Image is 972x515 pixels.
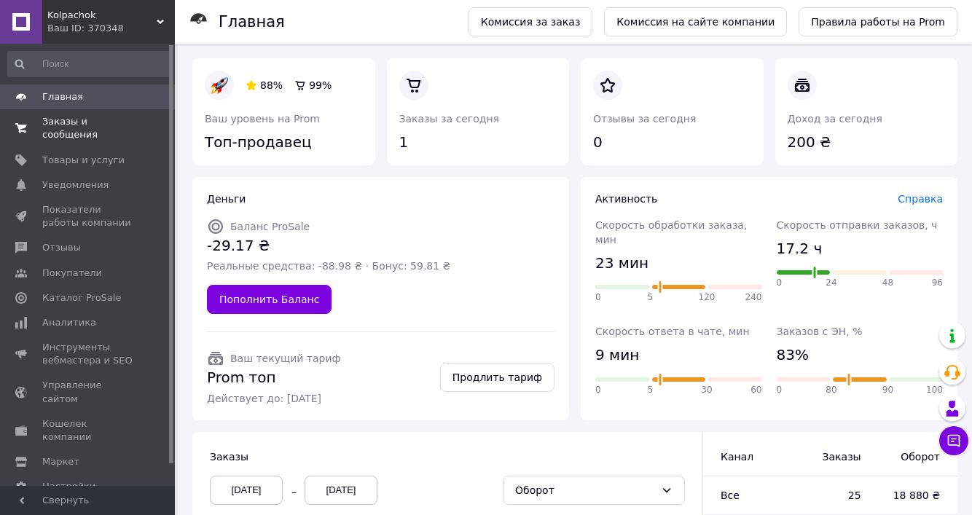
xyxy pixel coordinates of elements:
span: Канал [721,451,753,463]
a: Пополнить Баланс [207,285,332,314]
span: Все [721,490,740,501]
span: 240 [745,291,762,304]
span: Заказов с ЭН, % [777,326,863,337]
span: Отзывы [42,241,81,254]
span: Настройки [42,480,95,493]
a: Правила работы на Prom [799,7,957,36]
span: Товары и услуги [42,154,125,167]
span: Уведомления [42,178,109,192]
span: 5 [648,291,654,304]
span: Деньги [207,193,246,205]
span: 90 [882,384,893,396]
span: Каталог ProSale [42,291,121,304]
span: Управление сайтом [42,379,135,405]
span: 30 [701,384,712,396]
span: Заказы [210,451,248,463]
span: 120 [699,291,716,304]
div: Оборот [515,482,655,498]
span: Главная [42,90,83,103]
span: 18 880 ₴ [890,488,940,503]
span: Kolpachok [47,9,157,22]
span: 60 [750,384,761,396]
span: Реальные средства: -88.98 ₴ · Бонус: 59.81 ₴ [207,259,450,273]
span: Показатели работы компании [42,203,135,229]
span: Заказы [805,449,861,464]
span: Prom топ [207,367,340,388]
span: Активность [595,193,657,205]
input: Поиск [7,51,172,77]
div: [DATE] [305,476,377,505]
span: 17.2 ч [777,238,823,259]
div: Ваш ID: 370348 [47,22,175,35]
a: Справка [898,193,943,205]
span: 0 [777,384,783,396]
span: Покупатели [42,267,102,280]
span: 48 [882,277,893,289]
span: 100 [926,384,943,396]
span: 24 [826,277,836,289]
button: Чат с покупателем [939,426,968,455]
a: Продлить тариф [440,363,554,392]
span: 80 [826,384,836,396]
span: Скорость отправки заказов, ч [777,219,938,231]
div: [DATE] [210,476,283,505]
h1: Главная [219,13,285,31]
span: Действует до: [DATE] [207,391,340,406]
span: 5 [648,384,654,396]
span: 99 % [309,79,332,91]
span: 0 [595,384,601,396]
span: Аналитика [42,316,96,329]
span: 96 [932,277,943,289]
span: Ваш текущий тариф [230,353,340,364]
span: Маркет [42,455,79,468]
a: Комиссия на сайте компании [604,7,787,36]
a: Комиссия за заказ [469,7,593,36]
span: Оборот [890,449,940,464]
span: 25 [805,488,861,503]
span: 9 мин [595,345,639,366]
span: Баланс ProSale [230,221,310,232]
span: 0 [777,277,783,289]
span: 0 [595,291,601,304]
span: Скорость обработки заказа, мин [595,219,747,245]
span: Кошелек компании [42,417,135,444]
span: 23 мин [595,253,648,274]
span: Заказы и сообщения [42,115,135,141]
span: Скорость ответа в чате, мин [595,326,750,337]
span: Инструменты вебмастера и SEO [42,341,135,367]
span: 83% [777,345,809,366]
span: -29.17 ₴ [207,235,450,256]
